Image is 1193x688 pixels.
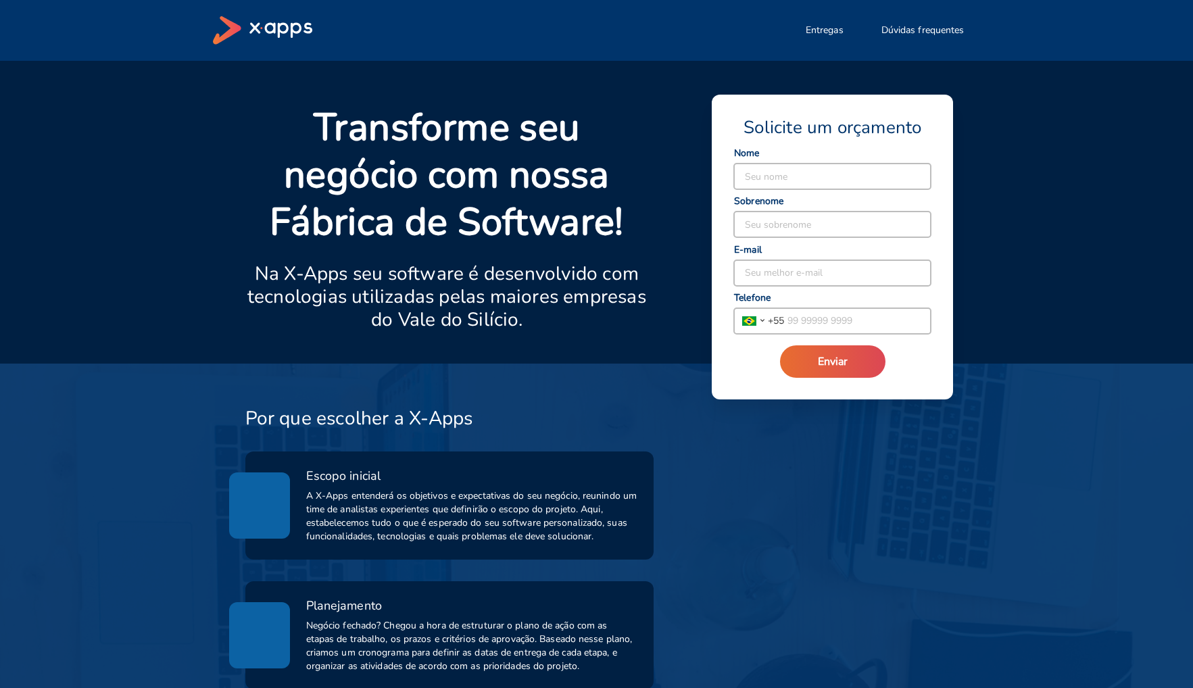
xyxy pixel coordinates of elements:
[780,345,885,378] button: Enviar
[245,407,473,430] h3: Por que escolher a X-Apps
[306,597,382,614] span: Planejamento
[806,24,844,37] span: Entregas
[306,489,638,543] span: A X-Apps entenderá os objetivos e expectativas do seu negócio, reunindo um time de analistas expe...
[789,17,860,44] button: Entregas
[784,308,931,334] input: 99 99999 9999
[245,262,649,331] p: Na X-Apps seu software é desenvolvido com tecnologias utilizadas pelas maiores empresas do Vale d...
[734,164,931,189] input: Seu nome
[881,24,965,37] span: Dúvidas frequentes
[818,354,848,369] span: Enviar
[734,260,931,286] input: Seu melhor e-mail
[245,104,649,246] p: Transforme seu negócio com nossa Fábrica de Software!
[768,314,784,328] span: + 55
[734,212,931,237] input: Seu sobrenome
[865,17,981,44] button: Dúvidas frequentes
[306,468,381,484] span: Escopo inicial
[306,619,638,673] span: Negócio fechado? Chegou a hora de estruturar o plano de ação com as etapas de trabalho, os prazos...
[744,116,921,139] span: Solicite um orçamento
